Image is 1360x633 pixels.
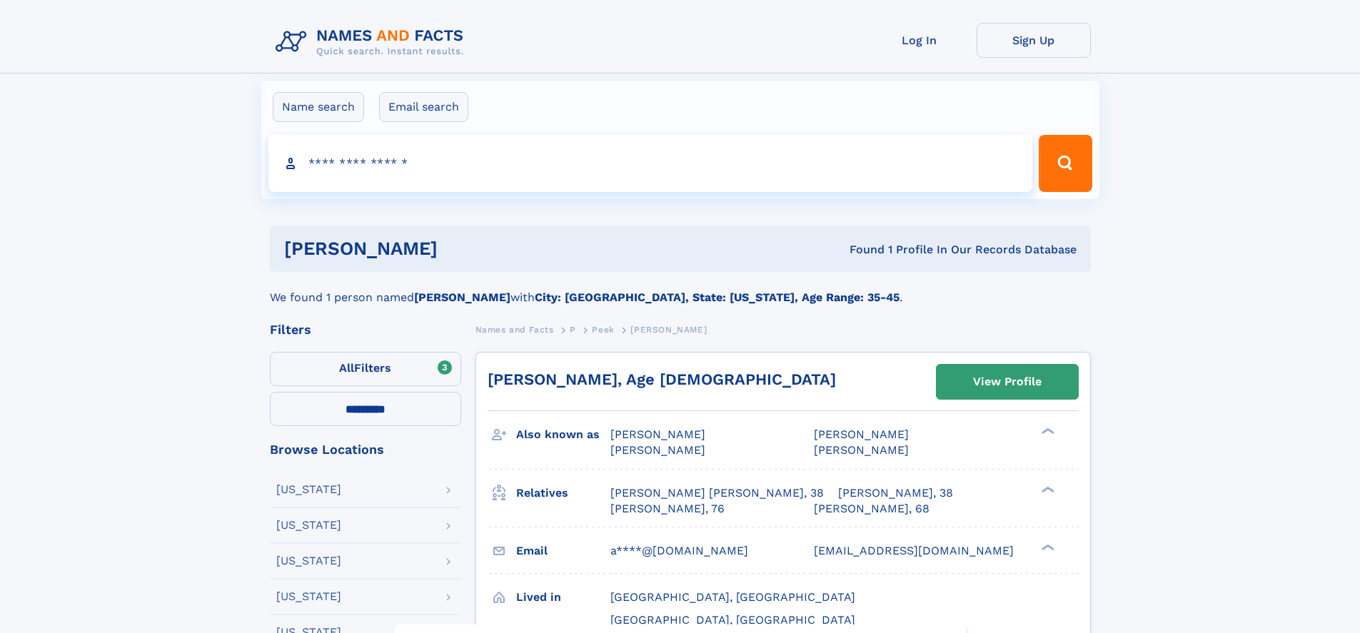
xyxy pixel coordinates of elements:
[516,539,610,563] h3: Email
[270,323,461,336] div: Filters
[814,443,909,457] span: [PERSON_NAME]
[937,365,1078,399] a: View Profile
[273,92,364,122] label: Name search
[610,613,855,627] span: [GEOGRAPHIC_DATA], [GEOGRAPHIC_DATA]
[276,591,341,602] div: [US_STATE]
[610,485,824,501] a: [PERSON_NAME] [PERSON_NAME], 38
[270,272,1091,306] div: We found 1 person named with .
[339,361,354,375] span: All
[276,555,341,567] div: [US_STATE]
[1038,542,1055,552] div: ❯
[270,443,461,456] div: Browse Locations
[270,352,461,386] label: Filters
[414,290,510,304] b: [PERSON_NAME]
[276,520,341,531] div: [US_STATE]
[570,320,576,338] a: P
[630,325,707,335] span: [PERSON_NAME]
[1039,135,1092,192] button: Search Button
[592,325,614,335] span: Peek
[610,427,705,441] span: [PERSON_NAME]
[610,501,725,517] a: [PERSON_NAME], 76
[516,481,610,505] h3: Relatives
[1038,427,1055,436] div: ❯
[488,370,836,388] a: [PERSON_NAME], Age [DEMOGRAPHIC_DATA]
[535,290,900,304] b: City: [GEOGRAPHIC_DATA], State: [US_STATE], Age Range: 35-45
[592,320,614,338] a: Peek
[1038,485,1055,494] div: ❯
[610,443,705,457] span: [PERSON_NAME]
[862,23,977,58] a: Log In
[284,240,644,258] h1: [PERSON_NAME]
[268,135,1033,192] input: search input
[475,320,554,338] a: Names and Facts
[516,585,610,609] h3: Lived in
[814,501,930,517] a: [PERSON_NAME], 68
[270,23,475,61] img: Logo Names and Facts
[977,23,1091,58] a: Sign Up
[973,365,1042,398] div: View Profile
[643,242,1077,258] div: Found 1 Profile In Our Records Database
[814,427,909,441] span: [PERSON_NAME]
[838,485,953,501] a: [PERSON_NAME], 38
[610,590,855,604] span: [GEOGRAPHIC_DATA], [GEOGRAPHIC_DATA]
[276,484,341,495] div: [US_STATE]
[570,325,576,335] span: P
[379,92,468,122] label: Email search
[516,422,610,447] h3: Also known as
[814,544,1014,557] span: [EMAIL_ADDRESS][DOMAIN_NAME]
